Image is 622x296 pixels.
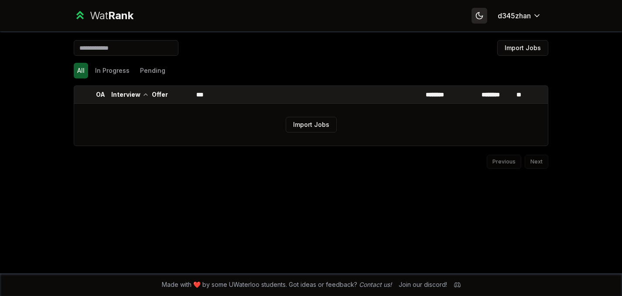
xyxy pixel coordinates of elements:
span: d345zhan [498,10,531,21]
div: Wat [90,9,133,23]
p: Offer [152,90,168,99]
button: In Progress [92,63,133,78]
button: All [74,63,88,78]
button: Import Jobs [497,40,548,56]
a: WatRank [74,9,133,23]
div: Join our discord! [399,280,447,289]
p: Interview [111,90,140,99]
button: Pending [137,63,169,78]
button: Import Jobs [286,117,337,133]
a: Contact us! [359,281,392,288]
p: OA [96,90,105,99]
span: Rank [108,9,133,22]
button: d345zhan [491,8,548,24]
span: Made with ❤️ by some UWaterloo students. Got ideas or feedback? [162,280,392,289]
